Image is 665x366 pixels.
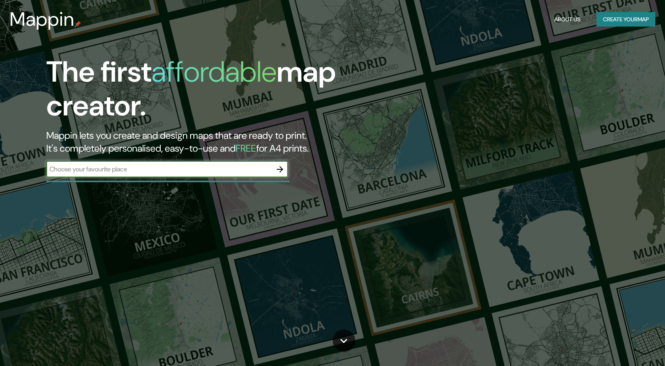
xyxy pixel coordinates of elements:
img: mappin-pin [75,21,81,27]
input: Choose your favourite place [46,164,272,174]
button: Create yourmap [597,12,655,27]
h1: affordable [151,53,277,90]
h2: Mappin lets you create and design maps that are ready to print. It's completely personalised, eas... [46,129,379,155]
iframe: Help widget launcher [593,335,656,357]
h1: The first map creator. [46,55,379,129]
h3: Mappin [10,8,75,31]
h5: FREE [236,142,256,154]
button: About Us [551,12,584,27]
